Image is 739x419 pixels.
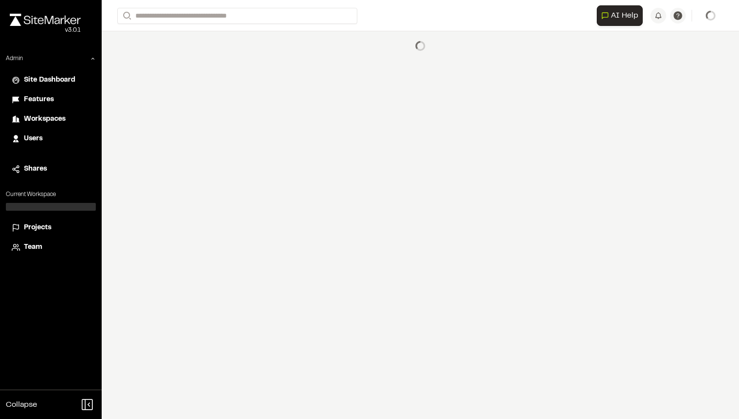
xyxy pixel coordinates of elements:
span: Team [24,242,42,253]
span: Site Dashboard [24,75,75,86]
div: Open AI Assistant [597,5,647,26]
img: rebrand.png [10,14,81,26]
a: Shares [12,164,90,175]
a: Workspaces [12,114,90,125]
span: Shares [24,164,47,175]
span: Features [24,94,54,105]
button: Open AI Assistant [597,5,643,26]
a: Users [12,133,90,144]
div: Oh geez...please don't... [10,26,81,35]
span: Workspaces [24,114,65,125]
span: AI Help [611,10,638,22]
span: Projects [24,222,51,233]
span: Collapse [6,399,37,411]
p: Admin [6,54,23,63]
a: Team [12,242,90,253]
p: Current Workspace [6,190,96,199]
button: Search [117,8,135,24]
a: Site Dashboard [12,75,90,86]
a: Projects [12,222,90,233]
span: Users [24,133,43,144]
a: Features [12,94,90,105]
